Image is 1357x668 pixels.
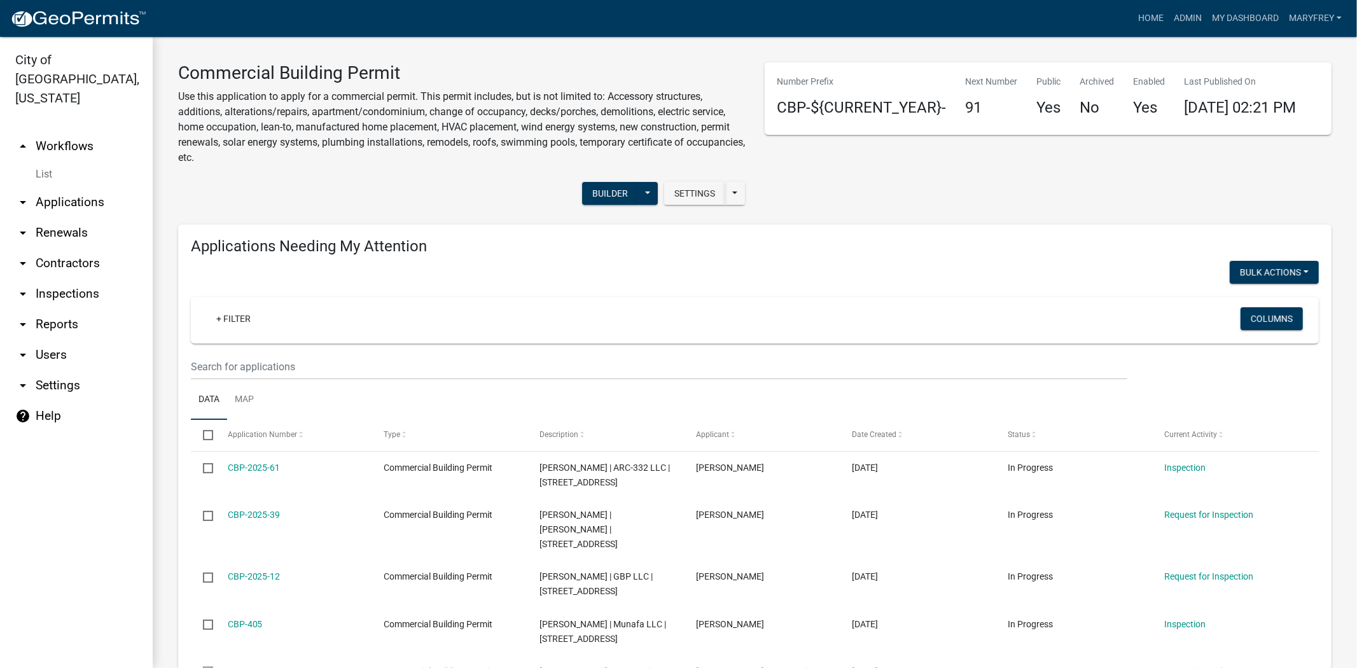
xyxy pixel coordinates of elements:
[1164,571,1253,581] a: Request for Inspection
[996,420,1152,450] datatable-header-cell: Status
[696,571,764,581] span: Mary Frey
[1037,75,1061,88] p: Public
[852,619,878,629] span: 11/11/2024
[539,571,653,596] span: Gary Pulliam | GBP LLC | 3009 INDUSTRIAL PARK
[1008,571,1053,581] span: In Progress
[372,420,527,450] datatable-header-cell: Type
[696,510,764,520] span: Mary Frey
[1134,75,1166,88] p: Enabled
[228,510,281,520] a: CBP-2025-39
[228,571,281,581] a: CBP-2025-12
[696,463,764,473] span: Jason Sams
[539,510,618,549] span: Dave Richard | Richard David G | 3429 EAST 10TH STREET
[191,237,1319,256] h4: Applications Needing My Attention
[15,195,31,210] i: arrow_drop_down
[1080,99,1115,117] h4: No
[206,307,261,330] a: + Filter
[664,182,725,205] button: Settings
[527,420,683,450] datatable-header-cell: Description
[684,420,840,450] datatable-header-cell: Applicant
[539,430,578,439] span: Description
[1080,75,1115,88] p: Archived
[15,378,31,393] i: arrow_drop_down
[1152,420,1308,450] datatable-header-cell: Current Activity
[384,463,492,473] span: Commercial Building Permit
[178,89,746,165] p: Use this application to apply for a commercial permit. This permit includes, but is not limited t...
[539,463,670,487] span: Jason Sams | ARC-332 LLC | 332 SPRING STREET
[1008,430,1030,439] span: Status
[1133,6,1169,31] a: Home
[228,463,281,473] a: CBP-2025-61
[15,317,31,332] i: arrow_drop_down
[1241,307,1303,330] button: Columns
[1230,261,1319,284] button: Bulk Actions
[1008,463,1053,473] span: In Progress
[191,354,1127,380] input: Search for applications
[1164,619,1206,629] a: Inspection
[840,420,996,450] datatable-header-cell: Date Created
[1134,99,1166,117] h4: Yes
[227,380,261,421] a: Map
[178,62,746,84] h3: Commercial Building Permit
[1207,6,1284,31] a: My Dashboard
[1169,6,1207,31] a: Admin
[384,619,492,629] span: Commercial Building Permit
[384,571,492,581] span: Commercial Building Permit
[777,75,947,88] p: Number Prefix
[696,619,764,629] span: Matthew Wilson
[215,420,371,450] datatable-header-cell: Application Number
[777,99,947,117] h4: CBP-${CURRENT_YEAR}-
[1164,430,1217,439] span: Current Activity
[966,75,1018,88] p: Next Number
[696,430,729,439] span: Applicant
[228,619,263,629] a: CBP-405
[191,380,227,421] a: Data
[852,510,878,520] span: 04/01/2025
[1037,99,1061,117] h4: Yes
[1185,75,1297,88] p: Last Published On
[191,420,215,450] datatable-header-cell: Select
[15,225,31,240] i: arrow_drop_down
[852,430,896,439] span: Date Created
[966,99,1018,117] h4: 91
[228,430,297,439] span: Application Number
[539,619,666,644] span: Matthew Wilson | Munafa LLC | 443-447 SPRING STREET
[15,286,31,302] i: arrow_drop_down
[1164,463,1206,473] a: Inspection
[384,510,492,520] span: Commercial Building Permit
[582,182,638,205] button: Builder
[15,139,31,154] i: arrow_drop_up
[1185,99,1297,116] span: [DATE] 02:21 PM
[852,463,878,473] span: 04/30/2025
[1284,6,1347,31] a: MaryFrey
[15,347,31,363] i: arrow_drop_down
[1008,510,1053,520] span: In Progress
[852,571,878,581] span: 01/31/2025
[384,430,400,439] span: Type
[1008,619,1053,629] span: In Progress
[1164,510,1253,520] a: Request for Inspection
[15,256,31,271] i: arrow_drop_down
[15,408,31,424] i: help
